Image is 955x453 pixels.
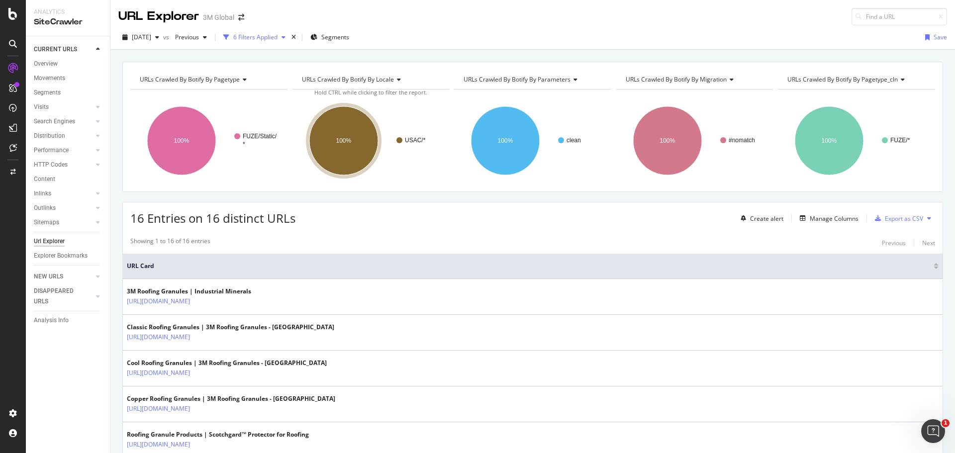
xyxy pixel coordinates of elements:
[34,315,103,326] a: Analysis Info
[921,419,945,443] iframe: Intercom live chat
[292,97,448,184] svg: A chart.
[934,33,947,41] div: Save
[34,236,65,247] div: Url Explorer
[34,217,59,228] div: Sitemaps
[871,210,923,226] button: Export as CSV
[737,210,783,226] button: Create alert
[130,210,295,226] span: 16 Entries on 16 distinct URLs
[118,8,199,25] div: URL Explorer
[127,368,190,378] a: [URL][DOMAIN_NAME]
[34,44,93,55] a: CURRENT URLS
[464,75,571,84] span: URLs Crawled By Botify By parameters
[750,214,783,223] div: Create alert
[34,217,93,228] a: Sitemaps
[624,72,764,88] h4: URLs Crawled By Botify By migration
[138,72,279,88] h4: URLs Crawled By Botify By pagetype
[567,137,581,144] text: clean
[130,237,210,249] div: Showing 1 to 16 of 16 entries
[454,97,610,184] svg: A chart.
[778,97,934,184] svg: A chart.
[660,137,675,144] text: 100%
[34,174,103,184] a: Content
[174,137,190,144] text: 100%
[922,239,935,247] div: Next
[127,394,335,403] div: Copper Roofing Granules | 3M Roofing Granules - [GEOGRAPHIC_DATA]
[34,88,103,98] a: Segments
[34,116,93,127] a: Search Engines
[34,236,103,247] a: Url Explorer
[34,44,77,55] div: CURRENT URLS
[34,145,93,156] a: Performance
[785,72,926,88] h4: URLs Crawled By Botify By pagetype_cln
[171,29,211,45] button: Previous
[306,29,353,45] button: Segments
[238,14,244,21] div: arrow-right-arrow-left
[127,359,327,367] div: Cool Roofing Granules | 3M Roofing Granules - [GEOGRAPHIC_DATA]
[34,59,103,69] a: Overview
[34,73,65,84] div: Movements
[34,102,93,112] a: Visits
[127,287,251,296] div: 3M Roofing Granules | Industrial Minerals
[921,29,947,45] button: Save
[34,188,93,199] a: Inlinks
[34,59,58,69] div: Overview
[127,323,334,332] div: Classic Roofing Granules | 3M Roofing Granules - [GEOGRAPHIC_DATA]
[34,251,103,261] a: Explorer Bookmarks
[34,203,56,213] div: Outlinks
[163,33,171,41] span: vs
[130,97,286,184] svg: A chart.
[34,188,51,199] div: Inlinks
[34,73,103,84] a: Movements
[34,272,93,282] a: NEW URLS
[810,214,859,223] div: Manage Columns
[626,75,727,84] span: URLs Crawled By Botify By migration
[336,137,351,144] text: 100%
[203,12,234,22] div: 3M Global
[243,133,277,140] text: FUZE/Static/
[321,33,349,41] span: Segments
[127,440,190,450] a: [URL][DOMAIN_NAME]
[127,430,309,439] div: Roofing Granule Products | Scotchgard™ Protector for Roofing
[132,33,151,41] span: 2025 Sep. 7th
[405,137,426,144] text: USAC/*
[140,75,240,84] span: URLs Crawled By Botify By pagetype
[34,16,102,28] div: SiteCrawler
[852,8,947,25] input: Find a URL
[34,88,61,98] div: Segments
[34,272,63,282] div: NEW URLS
[34,315,69,326] div: Analysis Info
[729,137,755,144] text: #nomatch
[127,262,931,271] span: URL Card
[498,137,513,144] text: 100%
[34,160,93,170] a: HTTP Codes
[289,32,298,42] div: times
[34,286,93,307] a: DISAPPEARED URLS
[34,251,88,261] div: Explorer Bookmarks
[34,131,93,141] a: Distribution
[34,160,68,170] div: HTTP Codes
[885,214,923,223] div: Export as CSV
[462,72,602,88] h4: URLs Crawled By Botify By parameters
[302,75,394,84] span: URLs Crawled By Botify By locale
[882,237,906,249] button: Previous
[922,237,935,249] button: Next
[171,33,199,41] span: Previous
[34,8,102,16] div: Analytics
[34,286,84,307] div: DISAPPEARED URLS
[34,102,49,112] div: Visits
[300,72,441,88] h4: URLs Crawled By Botify By locale
[34,174,55,184] div: Content
[822,137,837,144] text: 100%
[796,212,859,224] button: Manage Columns
[34,131,65,141] div: Distribution
[233,33,278,41] div: 6 Filters Applied
[34,145,69,156] div: Performance
[127,296,190,306] a: [URL][DOMAIN_NAME]
[34,116,75,127] div: Search Engines
[127,404,190,414] a: [URL][DOMAIN_NAME]
[882,239,906,247] div: Previous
